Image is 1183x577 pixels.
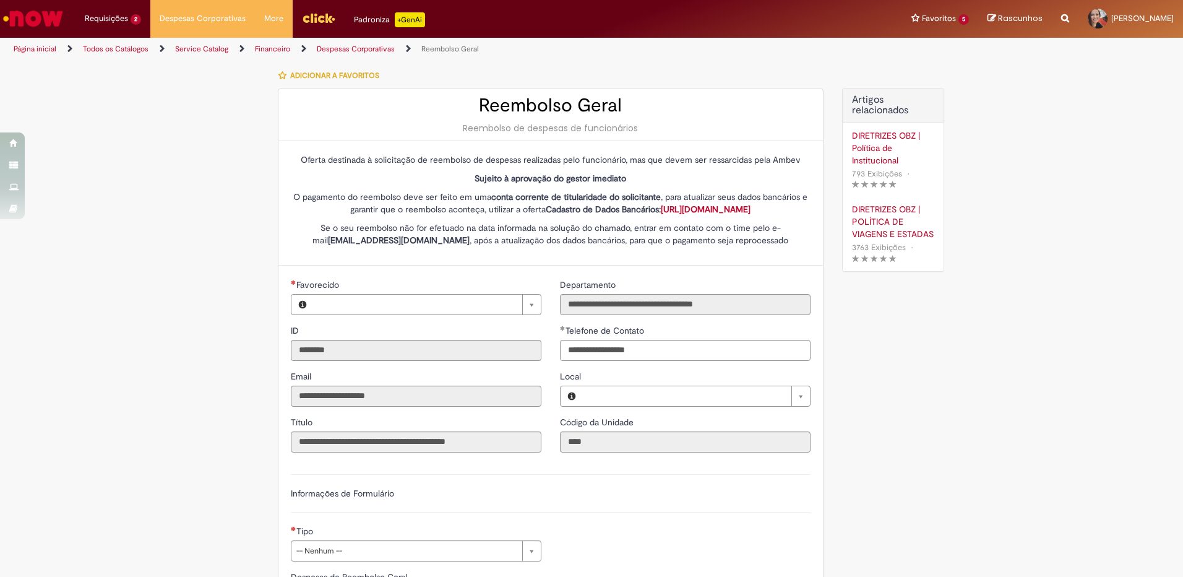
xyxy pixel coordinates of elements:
a: Limpar campo Local [583,386,810,406]
a: Reembolso Geral [421,44,479,54]
img: ServiceNow [1,6,65,31]
span: [PERSON_NAME] [1111,13,1174,24]
a: [URL][DOMAIN_NAME] [661,204,751,215]
div: Reembolso de despesas de funcionários [291,122,811,134]
button: Local, Visualizar este registro [561,386,583,406]
span: Somente leitura - ID [291,325,301,336]
span: Requisições [85,12,128,25]
strong: Sujeito à aprovação do gestor imediato [475,173,626,184]
img: click_logo_yellow_360x200.png [302,9,335,27]
span: Necessários [291,280,296,285]
span: Somente leitura - Departamento [560,279,618,290]
input: Email [291,386,541,407]
span: Despesas Corporativas [160,12,246,25]
input: Telefone de Contato [560,340,811,361]
input: Departamento [560,294,811,315]
input: Código da Unidade [560,432,811,453]
strong: Cadastro de Dados Bancários: [546,204,751,215]
span: Favoritos [922,12,956,25]
span: Adicionar a Favoritos [290,71,379,80]
p: O pagamento do reembolso deve ser feito em uma , para atualizar seus dados bancários e garantir q... [291,191,811,215]
label: Somente leitura - Código da Unidade [560,416,636,428]
span: Rascunhos [998,12,1043,24]
a: Financeiro [255,44,290,54]
span: 5 [958,14,969,25]
label: Informações de Formulário [291,488,394,499]
p: Se o seu reembolso não for efetuado na data informada na solução do chamado, entrar em contato co... [291,222,811,246]
span: • [908,239,916,256]
strong: conta corrente de titularidade do solicitante [491,191,661,202]
span: Necessários [291,526,296,531]
a: DIRETRIZES OBZ | POLÍTICA DE VIAGENS E ESTADAS [852,203,934,240]
a: Despesas Corporativas [317,44,395,54]
span: 2 [131,14,141,25]
strong: [EMAIL_ADDRESS][DOMAIN_NAME] [328,235,470,246]
h3: Artigos relacionados [852,95,934,116]
a: Todos os Catálogos [83,44,148,54]
p: +GenAi [395,12,425,27]
span: -- Nenhum -- [296,541,516,561]
h2: Reembolso Geral [291,95,811,116]
button: Favorecido, Visualizar este registro [291,295,314,315]
span: More [264,12,283,25]
div: Padroniza [354,12,425,27]
label: Somente leitura - Departamento [560,279,618,291]
label: Somente leitura - ID [291,324,301,337]
span: 793 Exibições [852,168,902,179]
span: 3763 Exibições [852,242,906,253]
span: Somente leitura - Email [291,371,314,382]
a: Rascunhos [987,13,1043,25]
span: Obrigatório Preenchido [560,326,566,331]
ul: Trilhas de página [9,38,780,61]
label: Somente leitura - Email [291,370,314,383]
button: Adicionar a Favoritos [278,63,386,89]
span: Local [560,371,583,382]
span: Tipo [296,526,316,537]
input: Título [291,432,541,453]
p: Oferta destinada à solicitação de reembolso de despesas realizadas pelo funcionário, mas que deve... [291,154,811,166]
a: Service Catalog [175,44,228,54]
span: Telefone de Contato [566,325,647,336]
span: • [905,165,912,182]
a: Limpar campo Favorecido [314,295,541,315]
a: Página inicial [14,44,56,54]
label: Somente leitura - Título [291,416,315,428]
span: Necessários - Favorecido [296,279,342,290]
input: ID [291,340,541,361]
a: DIRETRIZES OBZ | Política de Institucional [852,129,934,167]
